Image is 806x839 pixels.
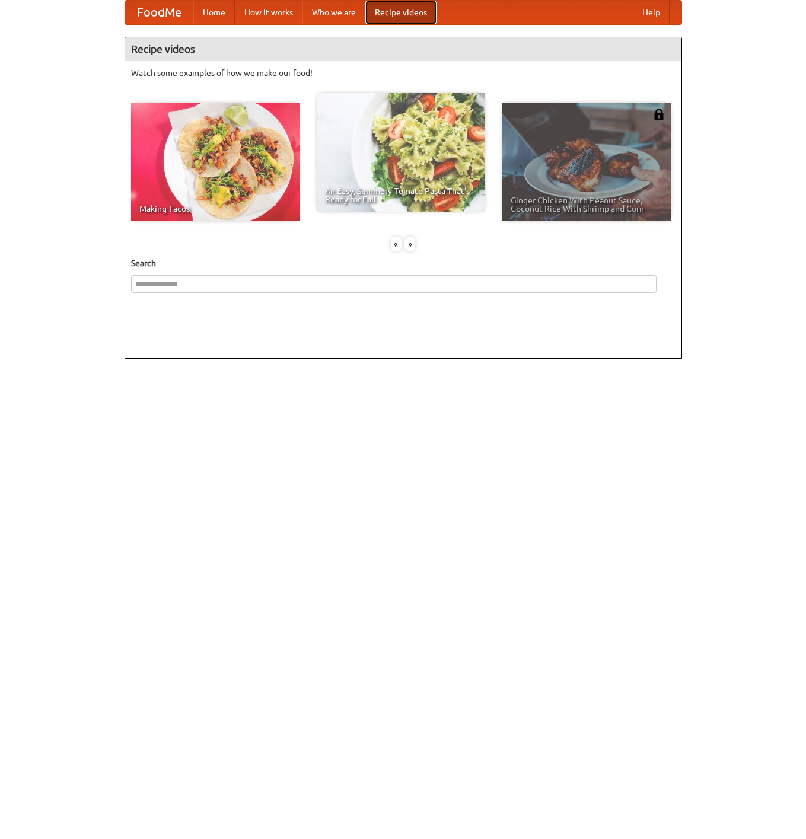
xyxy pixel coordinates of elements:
a: FoodMe [125,1,193,24]
div: « [391,237,402,251]
a: Making Tacos [131,103,300,221]
a: Home [193,1,235,24]
span: An Easy, Summery Tomato Pasta That's Ready for Fall [325,187,477,203]
a: How it works [235,1,302,24]
a: Who we are [302,1,365,24]
h5: Search [131,257,676,269]
div: » [404,237,415,251]
img: 483408.png [653,109,665,120]
a: Recipe videos [365,1,437,24]
a: Help [633,1,670,24]
h4: Recipe videos [125,37,681,61]
span: Making Tacos [139,205,291,213]
a: An Easy, Summery Tomato Pasta That's Ready for Fall [317,93,485,212]
p: Watch some examples of how we make our food! [131,67,676,79]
